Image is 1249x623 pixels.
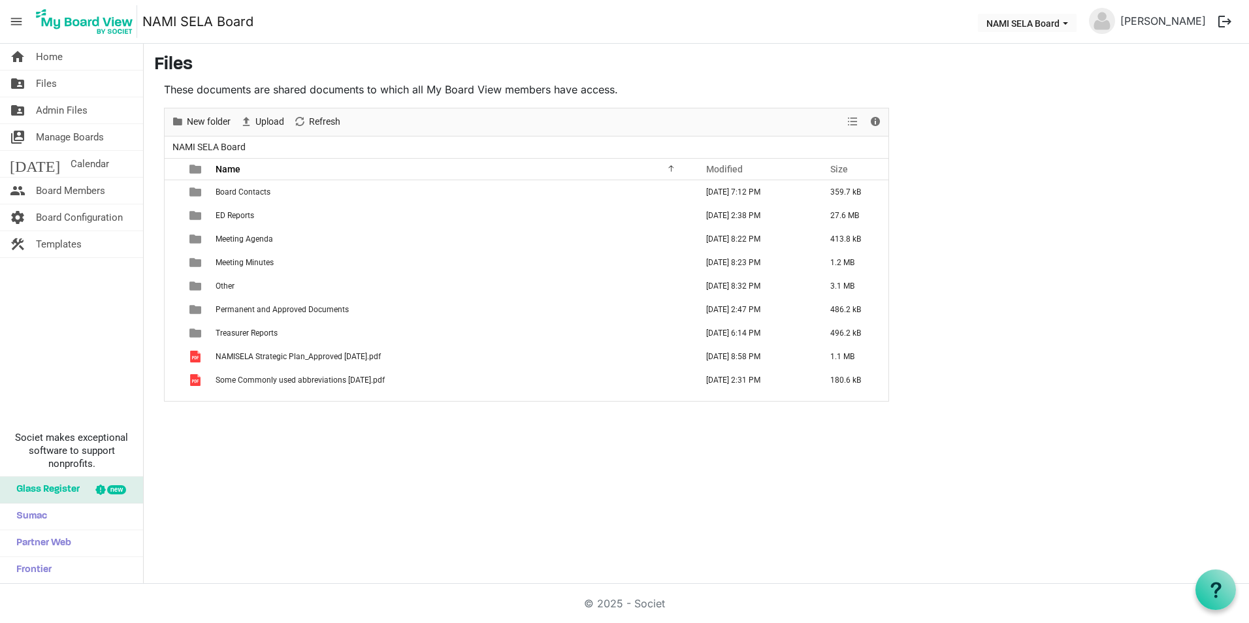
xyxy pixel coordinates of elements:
[10,151,60,177] span: [DATE]
[10,44,25,70] span: home
[182,298,212,321] td: is template cell column header type
[165,251,182,274] td: checkbox
[32,5,142,38] a: My Board View Logo
[216,258,274,267] span: Meeting Minutes
[10,503,47,530] span: Sumac
[165,321,182,345] td: checkbox
[235,108,289,136] div: Upload
[182,321,212,345] td: is template cell column header type
[142,8,253,35] a: NAMI SELA Board
[692,180,817,204] td: September 15, 2025 7:12 PM column header Modified
[165,345,182,368] td: checkbox
[36,178,105,204] span: Board Members
[212,251,692,274] td: Meeting Minutes is template cell column header Name
[165,274,182,298] td: checkbox
[692,251,817,274] td: September 11, 2025 8:23 PM column header Modified
[186,114,232,130] span: New folder
[212,298,692,321] td: Permanent and Approved Documents is template cell column header Name
[692,345,817,368] td: August 27, 2025 8:58 PM column header Modified
[10,97,25,123] span: folder_shared
[817,180,888,204] td: 359.7 kB is template cell column header Size
[6,431,137,470] span: Societ makes exceptional software to support nonprofits.
[867,114,884,130] button: Details
[692,368,817,392] td: August 28, 2025 2:31 PM column header Modified
[830,164,848,174] span: Size
[216,375,385,385] span: Some Commonly used abbreviations [DATE].pdf
[216,328,278,338] span: Treasurer Reports
[10,557,52,583] span: Frontier
[32,5,137,38] img: My Board View Logo
[169,114,233,130] button: New folder
[692,227,817,251] td: September 11, 2025 8:22 PM column header Modified
[817,204,888,227] td: 27.6 MB is template cell column header Size
[291,114,343,130] button: Refresh
[165,180,182,204] td: checkbox
[10,530,71,556] span: Partner Web
[216,352,381,361] span: NAMISELA Strategic Plan_Approved [DATE].pdf
[817,345,888,368] td: 1.1 MB is template cell column header Size
[584,597,665,610] a: © 2025 - Societ
[212,274,692,298] td: Other is template cell column header Name
[36,124,104,150] span: Manage Boards
[212,180,692,204] td: Board Contacts is template cell column header Name
[212,368,692,392] td: Some Commonly used abbreviations June 2025.pdf is template cell column header Name
[842,108,864,136] div: View
[692,321,817,345] td: August 12, 2025 6:14 PM column header Modified
[182,368,212,392] td: is template cell column header type
[4,9,29,34] span: menu
[817,274,888,298] td: 3.1 MB is template cell column header Size
[212,227,692,251] td: Meeting Agenda is template cell column header Name
[1115,8,1211,34] a: [PERSON_NAME]
[212,321,692,345] td: Treasurer Reports is template cell column header Name
[36,71,57,97] span: Files
[212,345,692,368] td: NAMISELA Strategic Plan_Approved 5.19.25.pdf is template cell column header Name
[182,227,212,251] td: is template cell column header type
[706,164,743,174] span: Modified
[238,114,287,130] button: Upload
[10,477,80,503] span: Glass Register
[182,274,212,298] td: is template cell column header type
[36,44,63,70] span: Home
[254,114,285,130] span: Upload
[165,298,182,321] td: checkbox
[10,178,25,204] span: people
[1211,8,1239,35] button: logout
[216,187,270,197] span: Board Contacts
[182,180,212,204] td: is template cell column header type
[817,227,888,251] td: 413.8 kB is template cell column header Size
[165,368,182,392] td: checkbox
[212,204,692,227] td: ED Reports is template cell column header Name
[167,108,235,136] div: New folder
[10,204,25,231] span: settings
[864,108,886,136] div: Details
[165,227,182,251] td: checkbox
[10,231,25,257] span: construction
[817,321,888,345] td: 496.2 kB is template cell column header Size
[216,234,273,244] span: Meeting Agenda
[216,211,254,220] span: ED Reports
[10,124,25,150] span: switch_account
[107,485,126,494] div: new
[978,14,1077,32] button: NAMI SELA Board dropdownbutton
[182,345,212,368] td: is template cell column header type
[170,139,248,155] span: NAMI SELA Board
[182,251,212,274] td: is template cell column header type
[817,251,888,274] td: 1.2 MB is template cell column header Size
[1089,8,1115,34] img: no-profile-picture.svg
[36,204,123,231] span: Board Configuration
[216,305,349,314] span: Permanent and Approved Documents
[164,82,889,97] p: These documents are shared documents to which all My Board View members have access.
[817,298,888,321] td: 486.2 kB is template cell column header Size
[36,231,82,257] span: Templates
[154,54,1239,76] h3: Files
[289,108,345,136] div: Refresh
[165,204,182,227] td: checkbox
[817,368,888,392] td: 180.6 kB is template cell column header Size
[845,114,860,130] button: View dropdownbutton
[692,204,817,227] td: August 28, 2025 2:38 PM column header Modified
[216,281,235,291] span: Other
[10,71,25,97] span: folder_shared
[692,274,817,298] td: September 11, 2025 8:32 PM column header Modified
[308,114,342,130] span: Refresh
[692,298,817,321] td: August 28, 2025 2:47 PM column header Modified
